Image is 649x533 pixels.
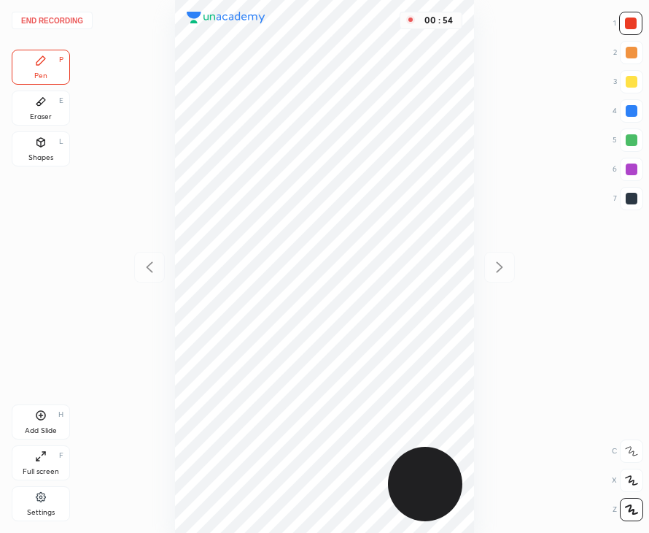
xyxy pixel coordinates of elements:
[59,56,63,64] div: P
[59,97,63,104] div: E
[28,154,53,161] div: Shapes
[613,129,643,152] div: 5
[612,469,643,492] div: X
[23,468,59,475] div: Full screen
[59,138,63,145] div: L
[613,498,643,521] div: Z
[613,187,643,210] div: 7
[25,427,57,434] div: Add Slide
[613,99,643,123] div: 4
[27,509,55,516] div: Settings
[187,12,265,23] img: logo.38c385cc.svg
[421,15,456,26] div: 00 : 54
[58,411,63,418] div: H
[34,72,47,80] div: Pen
[12,12,93,29] button: End recording
[59,452,63,459] div: F
[30,113,52,120] div: Eraser
[612,440,643,463] div: C
[613,70,643,93] div: 3
[613,41,643,64] div: 2
[613,12,642,35] div: 1
[613,158,643,181] div: 6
